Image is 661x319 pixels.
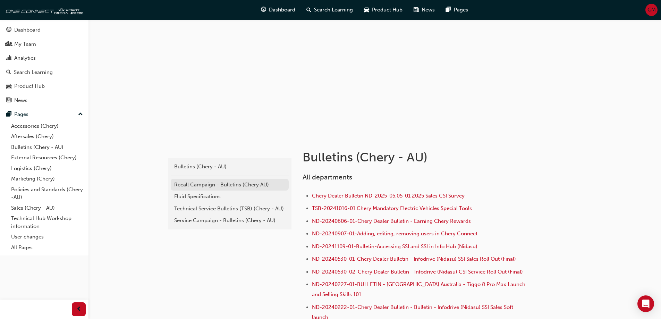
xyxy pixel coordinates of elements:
button: DashboardMy TeamAnalyticsSearch LearningProduct HubNews [3,22,86,108]
a: Fluid Specifications [171,191,289,203]
a: External Resources (Chery) [8,152,86,163]
div: Open Intercom Messenger [637,295,654,312]
a: ND-20240907-01-Adding, editing, removing users in Chery Connect [312,230,477,237]
a: news-iconNews [408,3,440,17]
a: Chery Dealer Bulletin ND-2025-05.05-01 2025 Sales CSI Survey [312,193,465,199]
a: Product Hub [3,80,86,93]
a: Logistics (Chery) [8,163,86,174]
span: pages-icon [6,111,11,118]
span: news-icon [414,6,419,14]
a: News [3,94,86,107]
a: Technical Hub Workshop information [8,213,86,232]
span: prev-icon [76,305,82,314]
a: ND-20240606-01-Chery Dealer Bulletin - Earning Chery Rewards [312,218,471,224]
a: search-iconSearch Learning [301,3,358,17]
div: Search Learning [14,68,53,76]
span: up-icon [78,110,83,119]
a: Sales (Chery - AU) [8,203,86,213]
a: Aftersales (Chery) [8,131,86,142]
a: Dashboard [3,24,86,36]
span: News [422,6,435,14]
a: ND-20241109-01-Bulletin-Accessing SSI and SSI in Info Hub (Nidasu) [312,243,477,250]
span: All departments [303,173,352,181]
button: Pages [3,108,86,121]
span: search-icon [6,69,11,76]
a: ND-20240227-01-BULLETIN - [GEOGRAPHIC_DATA] Australia - Tiggo 8 Pro Max Launch and Selling Skills... [312,281,527,297]
div: Technical Service Bulletins (TSB) (Chery - AU) [174,205,285,213]
a: car-iconProduct Hub [358,3,408,17]
div: Pages [14,110,28,118]
a: pages-iconPages [440,3,474,17]
div: Analytics [14,54,36,62]
a: Search Learning [3,66,86,79]
div: Fluid Specifications [174,193,285,201]
a: ND-20240530-01-Chery Dealer Bulletin - Infodrive (Nidasu) SSI Sales Roll Out (Final) [312,256,516,262]
span: search-icon [306,6,311,14]
div: Bulletins (Chery - AU) [174,163,285,171]
h1: Bulletins (Chery - AU) [303,150,530,165]
a: guage-iconDashboard [255,3,301,17]
span: car-icon [364,6,369,14]
img: oneconnect [3,3,83,17]
a: All Pages [8,242,86,253]
a: Marketing (Chery) [8,174,86,184]
span: guage-icon [6,27,11,33]
span: pages-icon [446,6,451,14]
a: Bulletins (Chery - AU) [171,161,289,173]
span: Search Learning [314,6,353,14]
div: Service Campaign - Bulletins (Chery - AU) [174,217,285,225]
div: My Team [14,40,36,48]
a: ND-20240530-02-Chery Dealer Bulletin - Infodrive (Nidasu) CSI Service Roll Out (Final) [312,269,523,275]
a: Service Campaign - Bulletins (Chery - AU) [171,215,289,227]
a: Accessories (Chery) [8,121,86,132]
a: Technical Service Bulletins (TSB) (Chery - AU) [171,203,289,215]
span: car-icon [6,83,11,90]
span: news-icon [6,98,11,104]
span: GM [647,6,656,14]
a: User changes [8,232,86,242]
button: GM [645,4,658,16]
a: Analytics [3,52,86,65]
div: Recall Campaign - Bulletins (Chery AU) [174,181,285,189]
span: Product Hub [372,6,402,14]
span: guage-icon [261,6,266,14]
span: Dashboard [269,6,295,14]
a: Bulletins (Chery - AU) [8,142,86,153]
a: My Team [3,38,86,51]
span: chart-icon [6,55,11,61]
div: News [14,96,27,104]
a: Recall Campaign - Bulletins (Chery AU) [171,179,289,191]
span: people-icon [6,41,11,48]
a: TSB-20241016-01 Chery Mandatory Electric Vehicles Special Tools [312,205,472,211]
span: Pages [454,6,468,14]
a: Policies and Standards (Chery -AU) [8,184,86,203]
div: Product Hub [14,82,45,90]
div: Dashboard [14,26,41,34]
